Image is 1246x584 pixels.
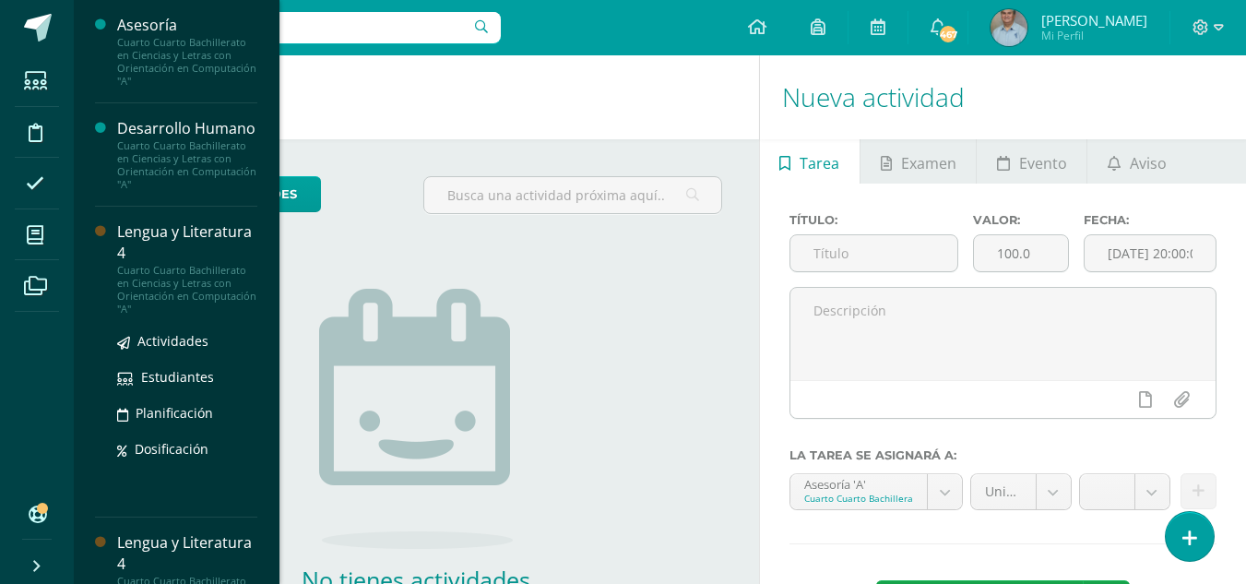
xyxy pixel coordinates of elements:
[789,448,1216,462] label: La tarea se asignará a:
[1084,213,1216,227] label: Fecha:
[901,141,956,185] span: Examen
[117,139,257,191] div: Cuarto Cuarto Bachillerato en Ciencias y Letras con Orientación en Computación "A"
[1085,235,1216,271] input: Fecha de entrega
[804,474,913,492] div: Asesoría 'A'
[319,289,513,549] img: no_activities.png
[117,221,257,264] div: Lengua y Literatura 4
[789,213,959,227] label: Título:
[1041,28,1147,43] span: Mi Perfil
[117,118,257,191] a: Desarrollo HumanoCuarto Cuarto Bachillerato en Ciencias y Letras con Orientación en Computación "A"
[117,366,257,387] a: Estudiantes
[800,141,839,185] span: Tarea
[760,139,860,184] a: Tarea
[782,55,1224,139] h1: Nueva actividad
[790,474,962,509] a: Asesoría 'A'Cuarto Cuarto Bachillerato en Ciencias y Letras con Orientación en Computación
[117,15,257,88] a: AsesoríaCuarto Cuarto Bachillerato en Ciencias y Letras con Orientación en Computación "A"
[117,330,257,352] a: Actividades
[424,177,720,213] input: Busca una actividad próxima aquí...
[86,12,501,43] input: Busca un usuario...
[1019,141,1067,185] span: Evento
[985,474,1022,509] span: Unidad 3
[137,332,208,350] span: Actividades
[117,15,257,36] div: Asesoría
[977,139,1086,184] a: Evento
[117,36,257,88] div: Cuarto Cuarto Bachillerato en Ciencias y Letras con Orientación en Computación "A"
[117,264,257,316] div: Cuarto Cuarto Bachillerato en Ciencias y Letras con Orientación en Computación "A"
[117,118,257,139] div: Desarrollo Humano
[991,9,1027,46] img: a5dbb29e51c05669dcf85516d41866b2.png
[135,440,208,458] span: Dosificación
[974,235,1068,271] input: Puntos máximos
[804,492,913,505] div: Cuarto Cuarto Bachillerato en Ciencias y Letras con Orientación en Computación
[117,438,257,459] a: Dosificación
[117,221,257,316] a: Lengua y Literatura 4Cuarto Cuarto Bachillerato en Ciencias y Letras con Orientación en Computaci...
[1087,139,1186,184] a: Aviso
[971,474,1071,509] a: Unidad 3
[1130,141,1167,185] span: Aviso
[117,402,257,423] a: Planificación
[973,213,1069,227] label: Valor:
[141,368,214,386] span: Estudiantes
[117,532,257,575] div: Lengua y Literatura 4
[938,24,958,44] span: 467
[136,404,213,422] span: Planificación
[1041,11,1147,30] span: [PERSON_NAME]
[96,55,737,139] h1: Actividades
[860,139,976,184] a: Examen
[790,235,958,271] input: Título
